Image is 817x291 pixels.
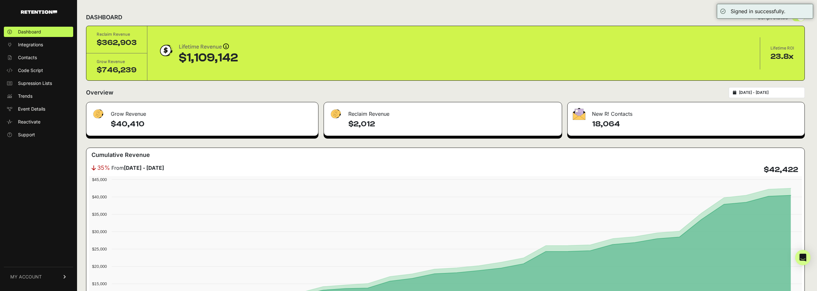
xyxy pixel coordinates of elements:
[18,119,40,125] span: Reactivate
[111,164,164,172] span: From
[329,108,342,120] img: fa-dollar-13500eef13a19c4ab2b9ed9ad552e47b0d9fc28b02b83b90ba0e00f96d6372e9.png
[764,165,798,175] h4: $42,422
[111,119,313,129] h4: $40,410
[4,267,73,286] a: MY ACCOUNT
[92,247,107,251] text: $25,000
[92,212,107,217] text: $35,000
[18,132,35,138] span: Support
[18,41,43,48] span: Integrations
[158,42,174,59] img: dollar-coin-05c43ed7efb7bc0c12610022525b4bbbb207c7efeef5aecc26f025e68dcafac9.png
[4,91,73,101] a: Trends
[348,119,556,129] h4: $2,012
[97,163,110,172] span: 35%
[97,31,137,38] div: Reclaim Revenue
[18,80,52,86] span: Supression Lists
[324,102,561,122] div: Reclaim Revenue
[4,27,73,37] a: Dashboard
[592,119,799,129] h4: 18,064
[91,150,150,159] h3: Cumulative Revenue
[18,29,41,35] span: Dashboard
[4,40,73,50] a: Integrations
[86,13,122,22] h2: DASHBOARD
[573,108,586,120] img: fa-envelope-19ae18322b30453b285274b1b8af3d052b27d846a4fbe8435d1a52b978f639a2.png
[92,264,107,269] text: $20,000
[86,88,113,97] h2: Overview
[18,106,45,112] span: Event Details
[4,104,73,114] a: Event Details
[92,229,107,234] text: $30,000
[92,281,107,286] text: $15,000
[731,7,786,15] div: Signed in successfully.
[18,67,43,74] span: Code Script
[97,38,137,48] div: $362,903
[179,42,238,51] div: Lifetime Revenue
[92,195,107,199] text: $40,000
[4,52,73,63] a: Contacts
[18,54,37,61] span: Contacts
[124,165,164,171] strong: [DATE] - [DATE]
[18,93,32,99] span: Trends
[21,10,57,14] img: Retention.com
[568,102,804,122] div: New R! Contacts
[4,78,73,88] a: Supression Lists
[97,59,137,65] div: Grow Revenue
[92,177,107,182] text: $45,000
[795,250,811,265] div: Open Intercom Messenger
[770,45,794,51] div: Lifetime ROI
[91,108,104,120] img: fa-dollar-13500eef13a19c4ab2b9ed9ad552e47b0d9fc28b02b83b90ba0e00f96d6372e9.png
[4,117,73,127] a: Reactivate
[86,102,318,122] div: Grow Revenue
[4,130,73,140] a: Support
[97,65,137,75] div: $746,239
[4,65,73,76] a: Code Script
[770,51,794,62] div: 23.8x
[179,51,238,64] div: $1,109,142
[10,274,42,280] span: MY ACCOUNT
